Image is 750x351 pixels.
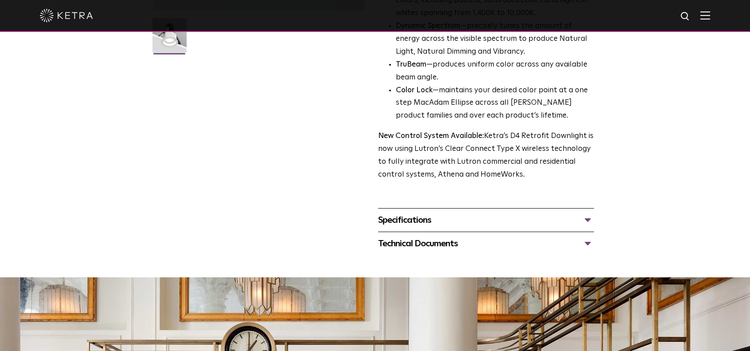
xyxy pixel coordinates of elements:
[396,84,594,123] li: —maintains your desired color point at a one step MacAdam Ellipse across all [PERSON_NAME] produc...
[396,20,594,59] li: —precisely tunes the amount of energy across the visible spectrum to produce Natural Light, Natur...
[378,237,594,251] div: Technical Documents
[378,130,594,181] p: Ketra’s D4 Retrofit Downlight is now using Lutron’s Clear Connect Type X wireless technology to f...
[396,87,433,94] strong: Color Lock
[396,59,594,84] li: —produces uniform color across any available beam angle.
[40,9,93,22] img: ketra-logo-2019-white
[152,18,187,59] img: D4R Retrofit Downlight
[378,132,484,140] strong: New Control System Available:
[700,11,710,20] img: Hamburger%20Nav.svg
[680,11,691,22] img: search icon
[396,61,426,68] strong: TruBeam
[378,213,594,227] div: Specifications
